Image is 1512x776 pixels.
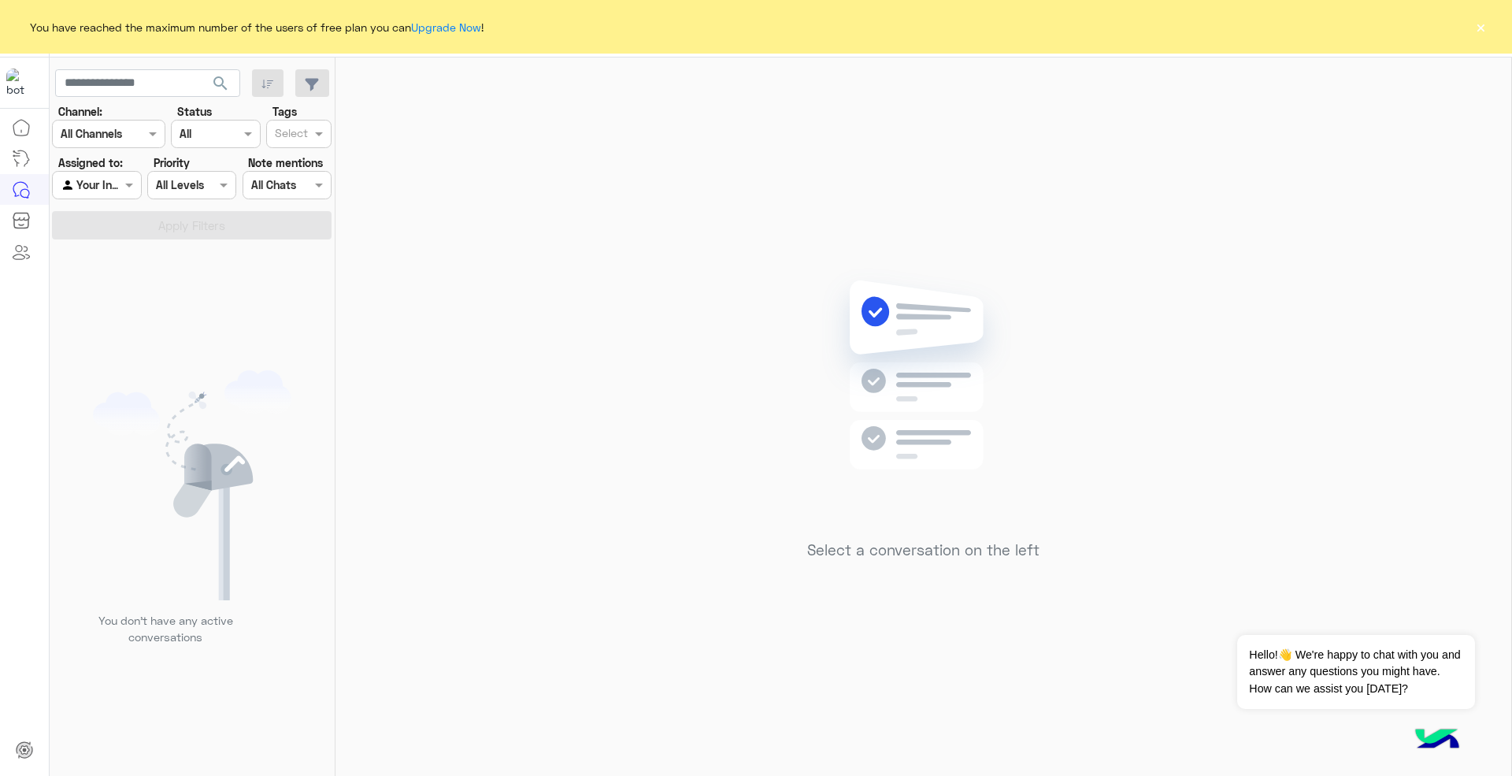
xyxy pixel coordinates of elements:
[1473,19,1488,35] button: ×
[6,69,35,97] img: 713415422032625
[202,69,240,103] button: search
[58,103,102,120] label: Channel:
[411,20,481,34] a: Upgrade Now
[86,612,245,646] p: You don’t have any active conversations
[93,370,291,600] img: empty users
[177,103,212,120] label: Status
[810,268,1037,529] img: no messages
[1410,713,1465,768] img: hulul-logo.png
[1237,635,1474,709] span: Hello!👋 We're happy to chat with you and answer any questions you might have. How can we assist y...
[211,74,230,93] span: search
[272,124,308,145] div: Select
[248,154,323,171] label: Note mentions
[58,154,123,171] label: Assigned to:
[154,154,190,171] label: Priority
[272,103,297,120] label: Tags
[807,541,1039,559] h5: Select a conversation on the left
[52,211,332,239] button: Apply Filters
[30,19,484,35] span: You have reached the maximum number of the users of free plan you can !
